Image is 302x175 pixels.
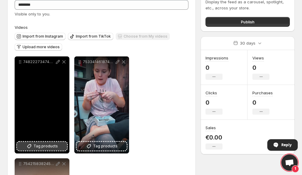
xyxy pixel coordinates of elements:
a: Open chat [281,154,298,171]
span: Import from Instagram [23,34,63,39]
p: €0.00 [205,134,223,141]
span: Publish [241,19,255,25]
h3: Clicks [205,90,217,96]
span: Upload more videos [23,45,60,49]
button: Tag products [77,142,127,150]
h3: Impressions [205,55,228,61]
h3: Views [252,55,264,61]
span: Videos [15,25,28,30]
p: 7542158382451543310 [23,161,55,166]
div: 7533414618748767502Tag products [74,56,129,153]
p: 7533414618748767502 [83,59,114,64]
p: 0 [252,64,269,71]
p: 7482227347446385966 [23,59,55,64]
h3: Sales [205,125,216,131]
button: Import from Instagram [15,33,65,40]
span: Reply [281,140,292,150]
button: Upload more videos [15,43,62,51]
h3: Purchases [252,90,273,96]
p: 0 [205,64,228,71]
span: Tag products [33,143,58,149]
button: Import from TikTok [68,33,113,40]
span: Tag products [93,143,118,149]
div: 7482227347446385966Tag products [15,56,69,153]
button: Tag products [17,142,67,150]
span: Import from TikTok [76,34,111,39]
span: Visible only to you. [15,12,50,16]
p: 0 [252,99,273,106]
span: 1 [292,165,299,173]
p: 30 days [240,40,255,46]
button: Publish [205,17,290,27]
p: 0 [205,99,223,106]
